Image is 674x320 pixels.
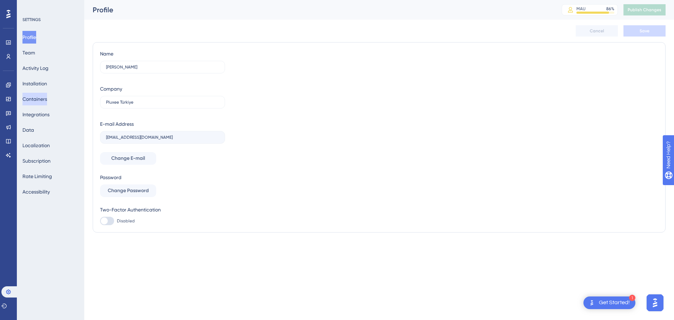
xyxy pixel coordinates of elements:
[22,170,52,183] button: Rate Limiting
[16,2,44,10] span: Need Help?
[106,65,219,70] input: Name Surname
[22,124,34,136] button: Data
[22,77,47,90] button: Installation
[583,296,635,309] div: Open Get Started! checklist, remaining modules: 1
[108,187,149,195] span: Change Password
[100,50,113,58] div: Name
[623,4,666,15] button: Publish Changes
[100,205,225,214] div: Two-Factor Authentication
[22,93,47,105] button: Containers
[100,120,134,128] div: E-mail Address
[629,295,635,301] div: 1
[22,139,50,152] button: Localization
[588,299,596,307] img: launcher-image-alternative-text
[645,292,666,313] iframe: UserGuiding AI Assistant Launcher
[22,62,48,74] button: Activity Log
[590,28,604,34] span: Cancel
[22,108,49,121] button: Integrations
[100,184,156,197] button: Change Password
[106,135,219,140] input: E-mail Address
[628,7,661,13] span: Publish Changes
[576,25,618,37] button: Cancel
[106,100,219,105] input: Company Name
[576,6,586,12] div: MAU
[22,185,50,198] button: Accessibility
[93,5,544,15] div: Profile
[606,6,614,12] div: 86 %
[640,28,649,34] span: Save
[22,31,36,44] button: Profile
[111,154,145,163] span: Change E-mail
[599,299,630,307] div: Get Started!
[22,46,35,59] button: Team
[100,85,122,93] div: Company
[100,152,156,165] button: Change E-mail
[117,218,135,224] span: Disabled
[100,173,225,182] div: Password
[22,155,51,167] button: Subscription
[22,17,79,22] div: SETTINGS
[623,25,666,37] button: Save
